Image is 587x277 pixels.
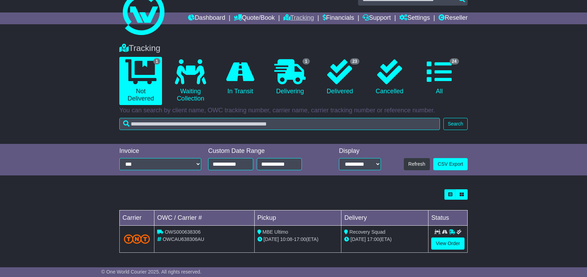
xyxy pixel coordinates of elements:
a: 24 All [418,57,461,98]
td: OWC / Carrier # [154,210,255,226]
a: Financials [323,12,354,24]
a: Settings [399,12,430,24]
span: 17:00 [294,236,306,242]
a: 23 Delivered [318,57,361,98]
span: OWCAU638306AU [163,236,204,242]
span: OWS000638306 [165,229,201,235]
a: Waiting Collection [169,57,212,105]
a: Reseller [439,12,468,24]
span: [DATE] [350,236,366,242]
span: MBE Ultimo [263,229,288,235]
button: Refresh [404,158,430,170]
a: Tracking [283,12,314,24]
img: TNT_Domestic.png [124,234,150,244]
a: 1 Not Delivered [119,57,162,105]
td: Pickup [254,210,341,226]
span: 1 [303,58,310,64]
td: Carrier [120,210,154,226]
p: You can search by client name, OWC tracking number, carrier name, carrier tracking number or refe... [119,107,468,114]
span: Recovery Squad [349,229,385,235]
span: 1 [153,58,161,64]
button: Search [443,118,468,130]
td: Status [428,210,468,226]
a: Quote/Book [234,12,275,24]
span: 17:00 [367,236,379,242]
td: Delivery [341,210,428,226]
div: Custom Date Range [208,147,320,155]
a: 1 Delivering [269,57,311,98]
a: CSV Export [433,158,468,170]
a: Support [363,12,391,24]
span: 23 [350,58,359,64]
span: 24 [450,58,459,64]
div: Invoice [119,147,201,155]
a: View Order [431,237,465,250]
div: Tracking [116,43,471,53]
div: - (ETA) [257,236,339,243]
a: Cancelled [368,57,411,98]
a: Dashboard [188,12,225,24]
a: In Transit [219,57,262,98]
div: (ETA) [344,236,425,243]
span: [DATE] [264,236,279,242]
span: 10:08 [280,236,292,242]
span: © One World Courier 2025. All rights reserved. [101,269,202,275]
div: Display [339,147,381,155]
